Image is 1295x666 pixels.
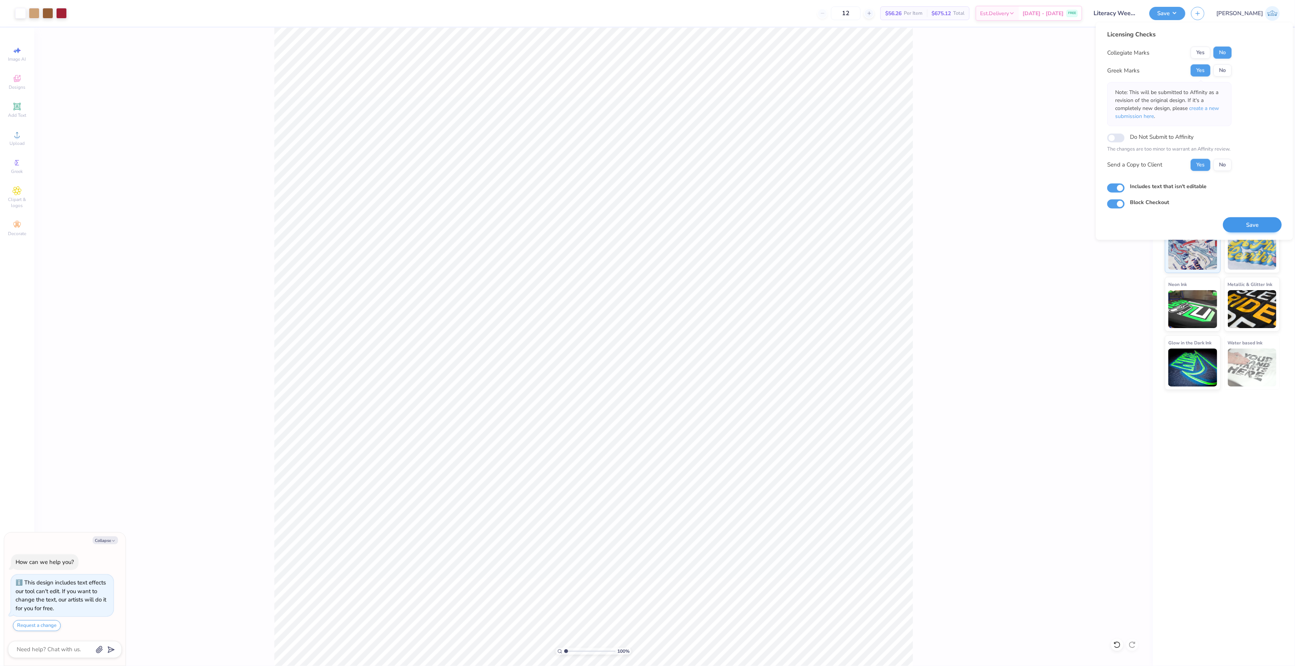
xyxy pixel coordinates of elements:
span: create a new submission here [1115,105,1219,120]
div: Licensing Checks [1107,30,1232,39]
button: Request a change [13,620,61,631]
span: Glow in the Dark Ink [1168,339,1212,347]
span: FREE [1068,11,1076,16]
div: Greek Marks [1107,66,1139,75]
span: Clipart & logos [4,196,30,209]
span: Designs [9,84,25,90]
span: $56.26 [885,9,902,17]
div: Collegiate Marks [1107,48,1149,57]
span: 100 % [617,648,629,655]
span: [DATE] - [DATE] [1023,9,1064,17]
button: No [1213,64,1232,77]
img: Puff Ink [1228,232,1277,270]
span: $675.12 [932,9,951,17]
span: Per Item [904,9,922,17]
button: Yes [1191,159,1210,171]
span: Est. Delivery [980,9,1009,17]
span: Decorate [8,231,26,237]
button: Collapse [93,536,118,544]
span: Upload [9,140,25,146]
div: How can we help you? [16,558,74,566]
img: Glow in the Dark Ink [1168,349,1217,386]
img: Standard [1168,232,1217,270]
span: Add Text [8,112,26,118]
span: [PERSON_NAME] [1216,9,1263,18]
label: Block Checkout [1130,198,1169,206]
span: Greek [11,168,23,174]
input: Untitled Design [1088,6,1144,21]
button: Yes [1191,47,1210,59]
input: – – [831,6,861,20]
button: Save [1223,217,1282,232]
span: Water based Ink [1228,339,1263,347]
span: Metallic & Glitter Ink [1228,280,1273,288]
img: Metallic & Glitter Ink [1228,290,1277,328]
img: Neon Ink [1168,290,1217,328]
img: Water based Ink [1228,349,1277,386]
span: Total [953,9,965,17]
span: Image AI [8,56,26,62]
p: The changes are too minor to warrant an Affinity review. [1107,146,1232,153]
div: This design includes text effects our tool can't edit. If you want to change the text, our artist... [16,579,106,612]
label: Do Not Submit to Affinity [1130,132,1194,142]
a: [PERSON_NAME] [1216,6,1280,21]
img: Josephine Amber Orros [1265,6,1280,21]
span: Neon Ink [1168,280,1187,288]
button: No [1213,159,1232,171]
label: Includes text that isn't editable [1130,182,1207,190]
div: Send a Copy to Client [1107,160,1162,169]
button: Yes [1191,64,1210,77]
p: Note: This will be submitted to Affinity as a revision of the original design. If it's a complete... [1115,88,1224,120]
button: Save [1149,7,1185,20]
button: No [1213,47,1232,59]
